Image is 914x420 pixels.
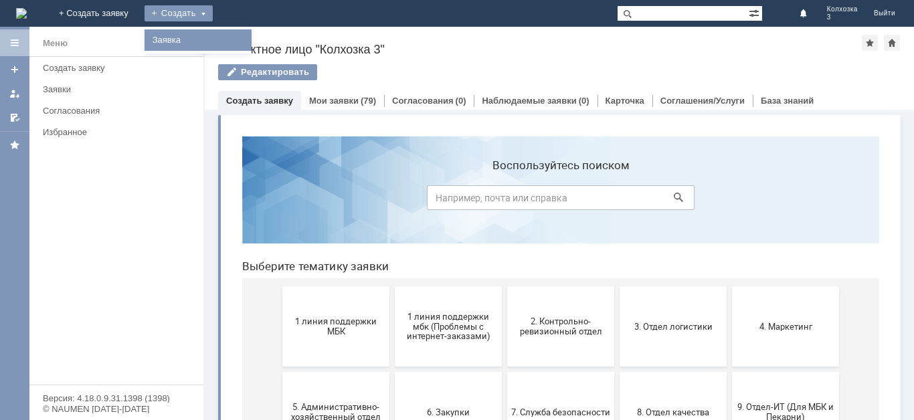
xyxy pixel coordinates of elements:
header: Выберите тематику заявки [11,134,648,147]
button: 4. Маркетинг [500,161,608,241]
button: 2. Контрольно-ревизионный отдел [276,161,383,241]
span: 2. Контрольно-ревизионный отдел [280,191,379,211]
div: Заявки [43,84,195,94]
div: Меню [43,35,68,51]
button: 1 линия поддержки МБК [51,161,158,241]
img: logo [16,8,27,19]
a: Перейти на домашнюю страницу [16,8,27,19]
span: 4. Маркетинг [505,195,604,205]
div: (79) [361,96,376,106]
a: Мои согласования [4,107,25,128]
button: 6. Закупки [163,246,270,326]
button: 7. Служба безопасности [276,246,383,326]
div: (0) [456,96,466,106]
a: Карточка [606,96,644,106]
span: 6. Закупки [167,281,266,291]
span: Отдел-ИТ (Битрикс24 и CRM) [167,362,266,382]
button: Финансовый отдел [388,332,495,412]
a: Соглашения/Услуги [660,96,745,106]
span: 1 линия поддержки МБК [55,191,154,211]
span: 7. Служба безопасности [280,281,379,291]
a: Согласования [37,100,201,121]
span: Расширенный поиск [749,6,762,19]
label: Воспользуйтесь поиском [195,33,463,46]
div: Контактное лицо "Колхозка 3" [218,43,862,56]
button: 8. Отдел качества [388,246,495,326]
span: Финансовый отдел [392,366,491,377]
a: Создать заявку [37,58,201,78]
a: Наблюдаемые заявки [482,96,576,106]
span: 3 [827,13,858,21]
button: 5. Административно-хозяйственный отдел [51,246,158,326]
div: Добавить в избранное [862,35,878,51]
span: Бухгалтерия (для мбк) [55,366,154,377]
span: Франчайзинг [505,366,604,377]
a: Мои заявки [4,83,25,104]
a: Заявки [37,79,201,100]
div: © NAUMEN [DATE]-[DATE] [43,405,190,413]
a: База знаний [761,96,814,106]
div: Версия: 4.18.0.9.31.1398 (1398) [43,394,190,403]
span: 1 линия поддержки мбк (Проблемы с интернет-заказами) [167,185,266,215]
span: 3. Отдел логистики [392,195,491,205]
div: Избранное [43,127,181,137]
a: Мои заявки [309,96,359,106]
a: Создать заявку [226,96,293,106]
a: Заявка [147,32,249,48]
button: Отдел-ИТ (Битрикс24 и CRM) [163,332,270,412]
button: Франчайзинг [500,332,608,412]
span: Отдел-ИТ (Офис) [280,366,379,377]
div: Создать заявку [43,63,195,73]
button: 3. Отдел логистики [388,161,495,241]
span: 5. Административно-хозяйственный отдел [55,276,154,296]
button: Бухгалтерия (для мбк) [51,332,158,412]
span: Колхозка [827,5,858,13]
button: 1 линия поддержки мбк (Проблемы с интернет-заказами) [163,161,270,241]
button: Отдел-ИТ (Офис) [276,332,383,412]
span: 8. Отдел качества [392,281,491,291]
button: 9. Отдел-ИТ (Для МБК и Пекарни) [500,246,608,326]
div: Сделать домашней страницей [884,35,900,51]
div: Создать [145,5,213,21]
div: Согласования [43,106,195,116]
input: Например, почта или справка [195,60,463,84]
a: Согласования [392,96,454,106]
span: 9. Отдел-ИТ (Для МБК и Пекарни) [505,276,604,296]
a: Создать заявку [4,59,25,80]
div: (0) [579,96,589,106]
